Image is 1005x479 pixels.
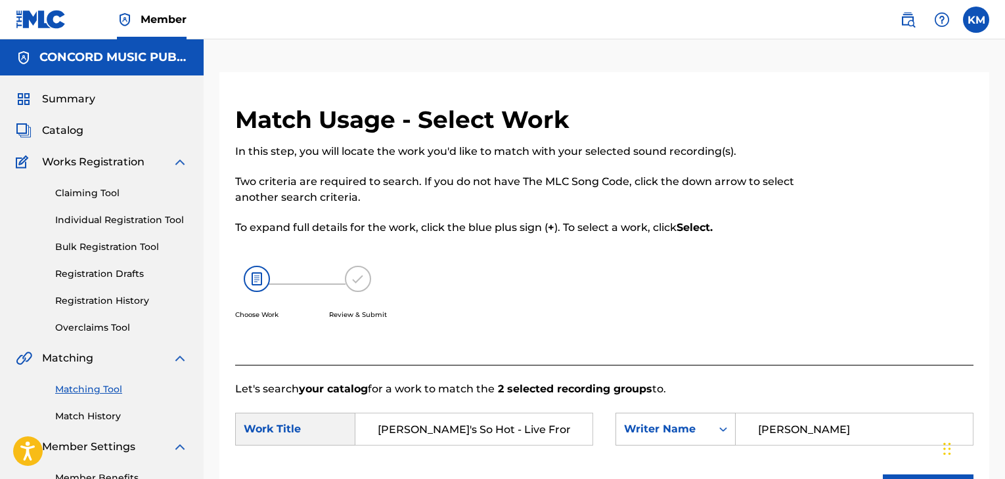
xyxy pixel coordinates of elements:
img: Summary [16,91,32,107]
a: Registration History [55,294,188,308]
img: 173f8e8b57e69610e344.svg [345,266,371,292]
p: Choose Work [235,310,279,320]
iframe: Resource Center [968,299,1005,404]
p: Let's search for a work to match the to. [235,381,973,397]
h2: Match Usage - Select Work [235,105,576,135]
img: MLC Logo [16,10,66,29]
img: expand [172,350,188,366]
span: Summary [42,91,95,107]
a: CatalogCatalog [16,123,83,138]
a: Match History [55,409,188,423]
img: Top Rightsholder [117,12,133,28]
div: Help [929,7,955,33]
a: SummarySummary [16,91,95,107]
span: Member [141,12,187,27]
img: search [900,12,916,28]
p: Two criteria are required to search. If you do not have The MLC Song Code, click the down arrow t... [235,174,803,205]
img: Member Settings [16,439,32,455]
a: Overclaims Tool [55,321,188,335]
strong: + [548,221,554,234]
a: Public Search [895,7,921,33]
span: Member Settings [42,439,135,455]
img: Catalog [16,123,32,138]
a: Claiming Tool [55,186,188,200]
img: help [934,12,950,28]
strong: 2 selected recording groups [495,383,652,395]
strong: Select. [677,221,713,234]
div: User Menu [963,7,989,33]
strong: your catalog [299,383,368,395]
p: Review & Submit [329,310,387,320]
img: Accounts [16,50,32,66]
img: 26af456c4569493f7445.svg [244,266,270,292]
div: Drag [943,429,951,469]
a: Individual Registration Tool [55,213,188,227]
a: Bulk Registration Tool [55,240,188,254]
img: Works Registration [16,154,33,170]
span: Matching [42,350,93,366]
p: In this step, you will locate the work you'd like to match with your selected sound recording(s). [235,144,803,159]
img: expand [172,439,188,455]
span: Works Registration [42,154,145,170]
iframe: Chat Widget [939,416,1005,479]
img: expand [172,154,188,170]
a: Matching Tool [55,383,188,396]
span: Catalog [42,123,83,138]
a: Registration Drafts [55,267,188,281]
h5: CONCORD MUSIC PUBLISHING LLC [39,50,188,65]
div: Writer Name [624,421,703,437]
p: To expand full details for the work, click the blue plus sign ( ). To select a work, click [235,220,803,236]
img: Matching [16,350,32,366]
